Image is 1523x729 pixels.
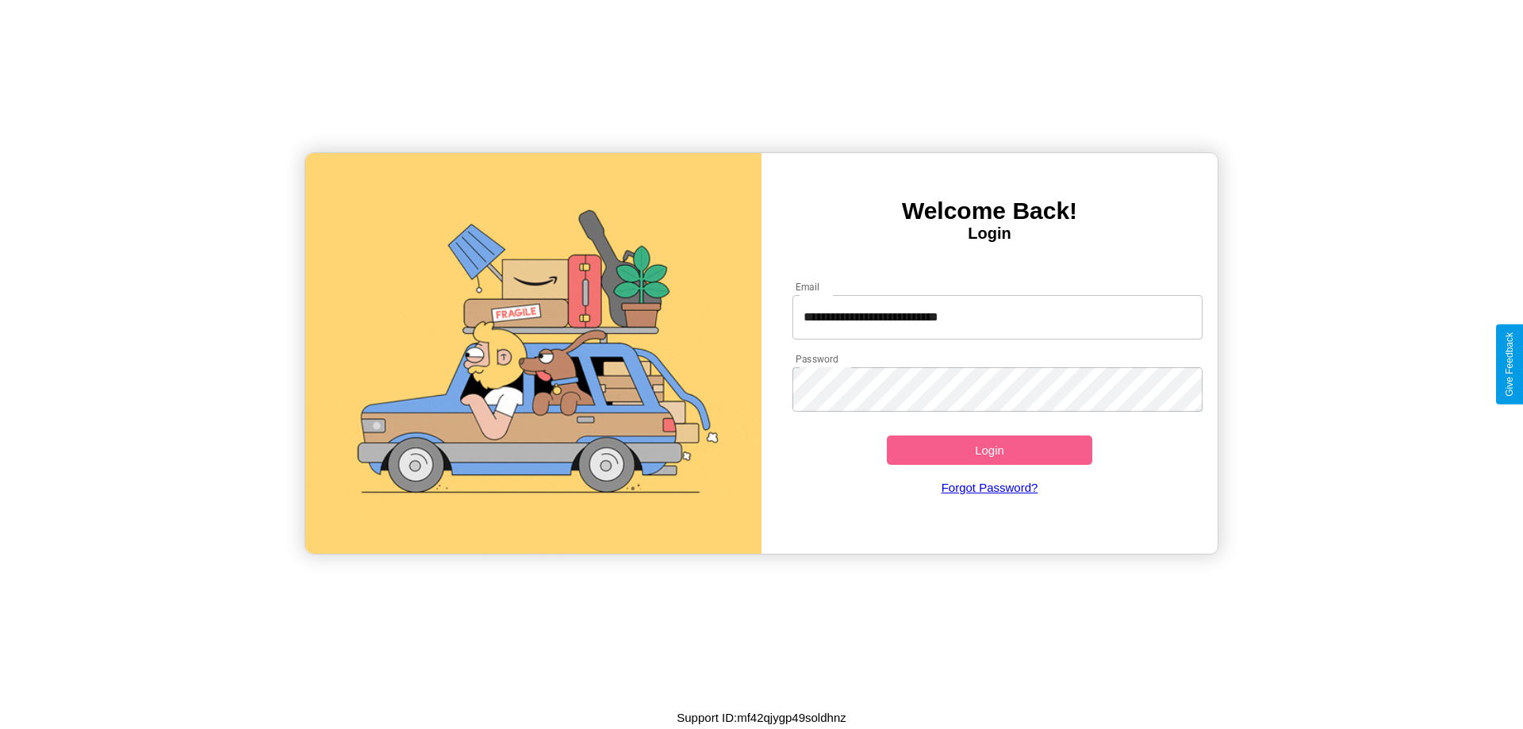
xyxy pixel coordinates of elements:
h3: Welcome Back! [761,198,1218,224]
label: Password [796,352,838,366]
label: Email [796,280,820,294]
a: Forgot Password? [785,465,1195,510]
button: Login [887,435,1092,465]
img: gif [305,153,761,554]
p: Support ID: mf42qjygp49soldhnz [677,707,846,728]
h4: Login [761,224,1218,243]
div: Give Feedback [1504,332,1515,397]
